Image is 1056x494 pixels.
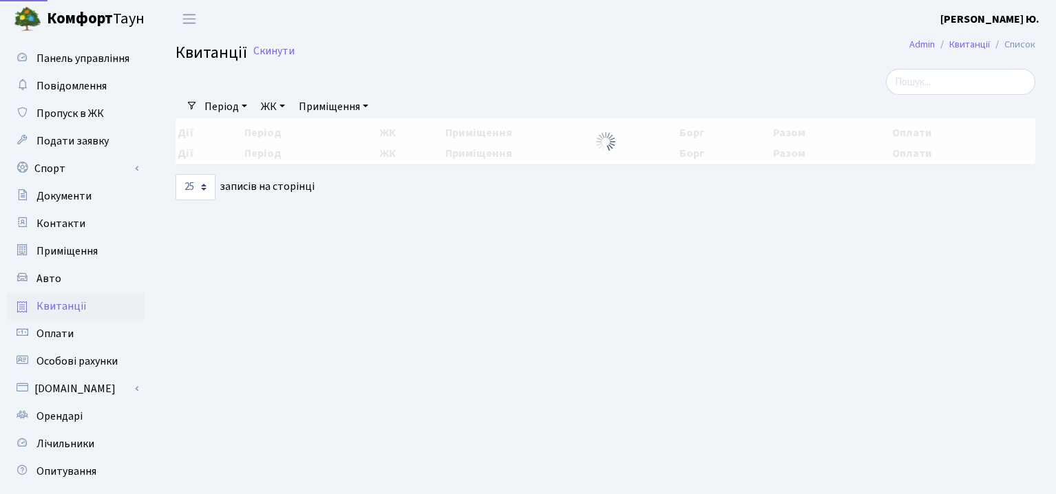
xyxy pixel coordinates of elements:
a: Документи [7,182,145,210]
a: Приміщення [7,237,145,265]
b: Комфорт [47,8,113,30]
label: записів на сторінці [176,174,315,200]
b: [PERSON_NAME] Ю. [940,12,1039,27]
span: Контакти [36,216,85,231]
span: Документи [36,189,92,204]
a: Орендарі [7,402,145,430]
a: Подати заявку [7,127,145,155]
a: Опитування [7,458,145,485]
span: Квитанції [36,299,87,314]
span: Приміщення [36,244,98,259]
span: Квитанції [176,41,247,65]
a: Період [199,95,253,118]
a: Пропуск в ЖК [7,100,145,127]
a: Панель управління [7,45,145,72]
span: Таун [47,8,145,31]
a: Лічильники [7,430,145,458]
nav: breadcrumb [889,30,1056,59]
span: Панель управління [36,51,129,66]
a: Скинути [253,45,295,58]
span: Повідомлення [36,78,107,94]
a: Повідомлення [7,72,145,100]
a: Контакти [7,210,145,237]
img: Обробка... [595,131,617,153]
a: Особові рахунки [7,347,145,375]
a: Авто [7,265,145,292]
span: Особові рахунки [36,354,118,369]
a: [DOMAIN_NAME] [7,375,145,402]
a: ЖК [255,95,291,118]
span: Оплати [36,326,74,341]
span: Орендарі [36,409,83,424]
img: logo.png [14,6,41,33]
a: [PERSON_NAME] Ю. [940,11,1039,28]
li: Список [990,37,1035,52]
a: Admin [909,37,935,52]
button: Переключити навігацію [172,8,207,30]
span: Лічильники [36,436,94,451]
span: Подати заявку [36,133,109,149]
input: Пошук... [886,69,1035,95]
a: Квитанції [7,292,145,320]
span: Пропуск в ЖК [36,106,104,121]
select: записів на сторінці [176,174,215,200]
span: Опитування [36,464,96,479]
a: Квитанції [949,37,990,52]
a: Приміщення [293,95,374,118]
span: Авто [36,271,61,286]
a: Оплати [7,320,145,347]
a: Спорт [7,155,145,182]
